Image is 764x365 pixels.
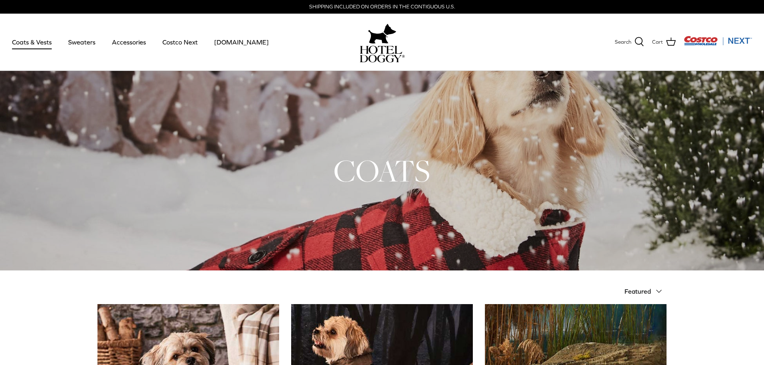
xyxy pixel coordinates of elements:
[624,282,667,300] button: Featured
[105,28,153,56] a: Accessories
[615,38,631,46] span: Search
[624,288,651,295] span: Featured
[684,41,752,47] a: Visit Costco Next
[207,28,276,56] a: [DOMAIN_NAME]
[684,36,752,46] img: Costco Next
[652,37,676,47] a: Cart
[615,37,644,47] a: Search
[652,38,663,46] span: Cart
[368,22,396,46] img: hoteldoggy.com
[360,46,405,63] img: hoteldoggycom
[61,28,103,56] a: Sweaters
[155,28,205,56] a: Costco Next
[97,151,667,190] h1: COATS
[360,22,405,63] a: hoteldoggy.com hoteldoggycom
[5,28,59,56] a: Coats & Vests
